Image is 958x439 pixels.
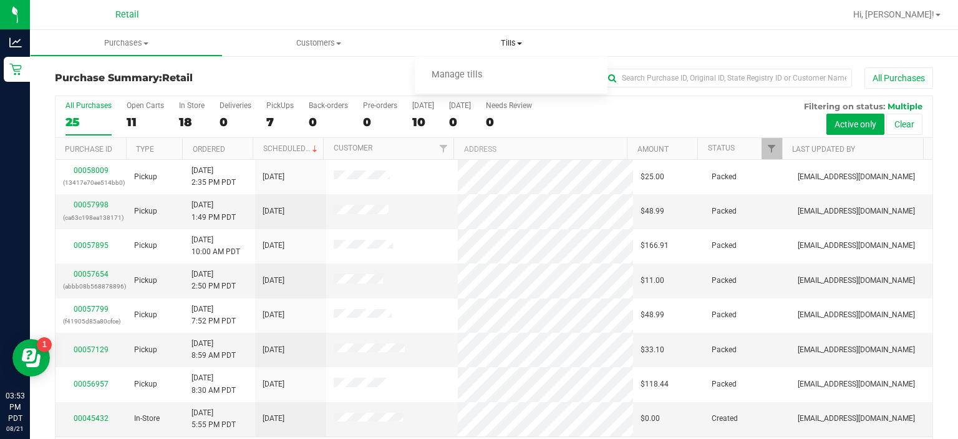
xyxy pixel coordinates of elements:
[712,413,738,425] span: Created
[309,101,348,110] div: Back-orders
[63,280,119,292] p: (abbb08b568878896)
[712,240,737,252] span: Packed
[798,205,915,217] span: [EMAIL_ADDRESS][DOMAIN_NAME]
[792,145,855,154] a: Last Updated By
[191,372,236,396] span: [DATE] 8:30 AM PDT
[641,275,664,287] span: $11.00
[363,101,397,110] div: Pre-orders
[63,315,119,327] p: (f41905d85a80cfce)
[712,378,737,390] span: Packed
[65,101,112,110] div: All Purchases
[191,165,236,189] span: [DATE] 2:35 PM PDT
[263,205,284,217] span: [DATE]
[453,138,627,160] th: Address
[712,309,737,321] span: Packed
[641,413,660,425] span: $0.00
[798,413,915,425] span: [EMAIL_ADDRESS][DOMAIN_NAME]
[804,101,885,111] span: Filtering on status:
[223,30,415,56] a: Customers
[37,337,52,352] iframe: Resource center unread badge
[191,303,236,327] span: [DATE] 7:52 PM PDT
[179,101,205,110] div: In Store
[65,145,112,154] a: Purchase ID
[263,378,284,390] span: [DATE]
[412,115,434,129] div: 10
[9,63,22,76] inline-svg: Retail
[433,138,453,159] a: Filter
[637,145,669,154] a: Amount
[134,171,157,183] span: Pickup
[63,177,119,189] p: (13417e70ee514bb0)
[134,240,157,252] span: Pickup
[179,115,205,129] div: 18
[712,171,737,183] span: Packed
[641,309,664,321] span: $48.99
[415,70,499,81] span: Manage tills
[641,344,664,356] span: $33.10
[798,240,915,252] span: [EMAIL_ADDRESS][DOMAIN_NAME]
[641,205,664,217] span: $48.99
[641,171,664,183] span: $25.00
[641,240,669,252] span: $166.91
[263,413,284,425] span: [DATE]
[826,114,884,135] button: Active only
[74,414,109,423] a: 00045432
[798,378,915,390] span: [EMAIL_ADDRESS][DOMAIN_NAME]
[191,234,240,258] span: [DATE] 10:00 AM PDT
[191,338,236,362] span: [DATE] 8:59 AM PDT
[74,166,109,175] a: 00058009
[191,199,236,223] span: [DATE] 1:49 PM PDT
[266,115,294,129] div: 7
[263,344,284,356] span: [DATE]
[220,115,251,129] div: 0
[55,72,347,84] h3: Purchase Summary:
[363,115,397,129] div: 0
[74,241,109,250] a: 00057895
[266,101,294,110] div: PickUps
[412,101,434,110] div: [DATE]
[74,345,109,354] a: 00057129
[263,275,284,287] span: [DATE]
[136,145,154,154] a: Type
[486,101,532,110] div: Needs Review
[712,205,737,217] span: Packed
[220,101,251,110] div: Deliveries
[798,171,915,183] span: [EMAIL_ADDRESS][DOMAIN_NAME]
[263,309,284,321] span: [DATE]
[798,275,915,287] span: [EMAIL_ADDRESS][DOMAIN_NAME]
[134,205,157,217] span: Pickup
[263,171,284,183] span: [DATE]
[798,309,915,321] span: [EMAIL_ADDRESS][DOMAIN_NAME]
[127,101,164,110] div: Open Carts
[193,145,225,154] a: Ordered
[602,69,852,87] input: Search Purchase ID, Original ID, State Registry ID or Customer Name...
[191,269,236,292] span: [DATE] 2:50 PM PDT
[888,101,922,111] span: Multiple
[263,144,320,153] a: Scheduled
[762,138,782,159] a: Filter
[134,413,160,425] span: In-Store
[864,67,933,89] button: All Purchases
[853,9,934,19] span: Hi, [PERSON_NAME]!
[134,309,157,321] span: Pickup
[65,115,112,129] div: 25
[641,378,669,390] span: $118.44
[74,380,109,388] a: 00056957
[115,9,139,20] span: Retail
[486,115,532,129] div: 0
[415,37,607,49] span: Tills
[74,200,109,209] a: 00057998
[223,37,415,49] span: Customers
[6,390,24,424] p: 03:53 PM PDT
[12,339,50,377] iframe: Resource center
[63,212,119,224] p: (ca63c198ea138171)
[74,305,109,313] a: 00057799
[309,115,348,129] div: 0
[6,424,24,433] p: 08/21
[708,144,735,152] a: Status
[415,30,607,56] a: Tills Manage tills
[162,72,193,84] span: Retail
[334,144,372,152] a: Customer
[449,101,471,110] div: [DATE]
